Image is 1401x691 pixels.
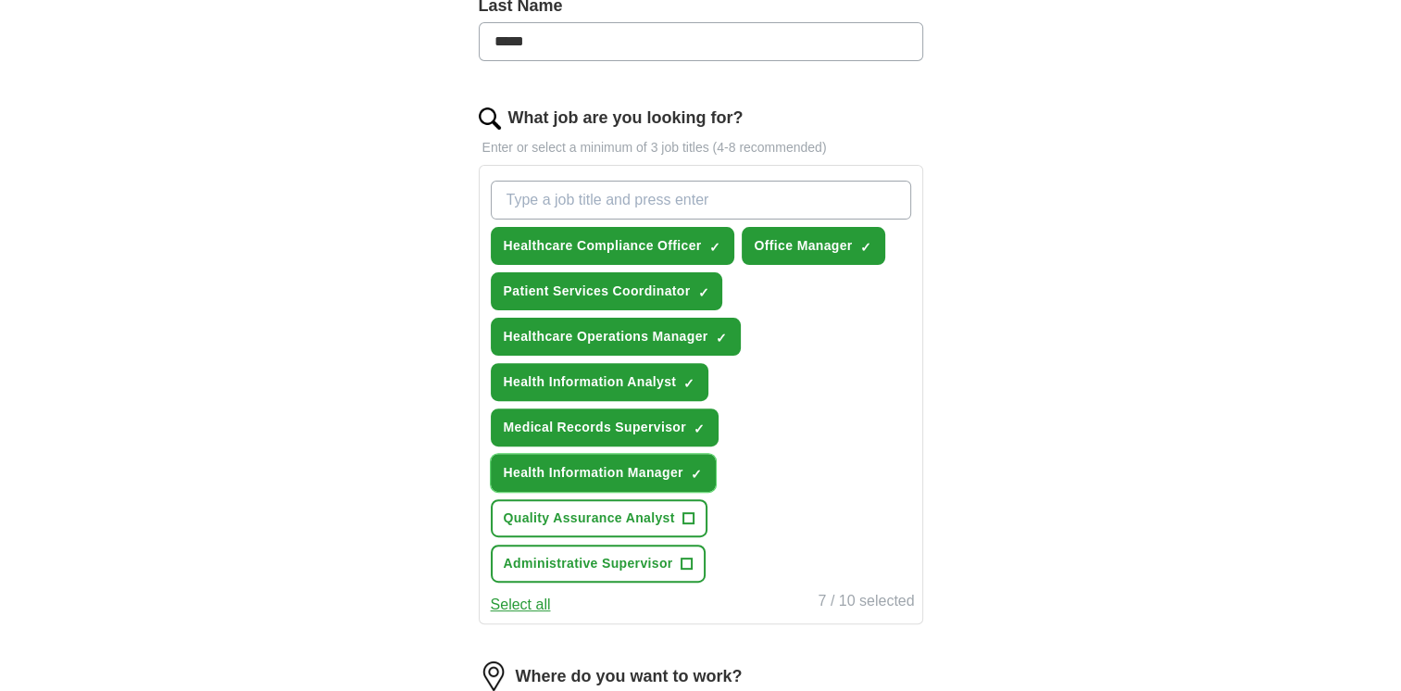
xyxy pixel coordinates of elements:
[491,181,911,220] input: Type a job title and press enter
[491,272,723,310] button: Patient Services Coordinator✓
[716,331,727,345] span: ✓
[709,240,720,255] span: ✓
[504,327,708,346] span: Healthcare Operations Manager
[504,418,686,437] span: Medical Records Supervisor
[504,236,702,256] span: Healthcare Compliance Officer
[516,664,743,689] label: Where do you want to work?
[697,285,708,300] span: ✓
[755,236,853,256] span: Office Manager
[491,454,716,492] button: Health Information Manager✓
[491,227,734,265] button: Healthcare Compliance Officer✓
[504,463,683,483] span: Health Information Manager
[508,106,744,131] label: What job are you looking for?
[491,318,741,356] button: Healthcare Operations Manager✓
[491,363,709,401] button: Health Information Analyst✓
[491,499,707,537] button: Quality Assurance Analyst
[491,594,551,616] button: Select all
[504,509,675,528] span: Quality Assurance Analyst
[694,421,705,436] span: ✓
[479,107,501,130] img: search.png
[479,138,923,157] p: Enter or select a minimum of 3 job titles (4-8 recommended)
[504,282,691,301] span: Patient Services Coordinator
[491,545,706,583] button: Administrative Supervisor
[504,554,673,573] span: Administrative Supervisor
[504,372,677,392] span: Health Information Analyst
[742,227,885,265] button: Office Manager✓
[491,408,719,446] button: Medical Records Supervisor✓
[479,661,508,691] img: location.png
[683,376,694,391] span: ✓
[818,590,914,616] div: 7 / 10 selected
[691,467,702,482] span: ✓
[860,240,871,255] span: ✓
